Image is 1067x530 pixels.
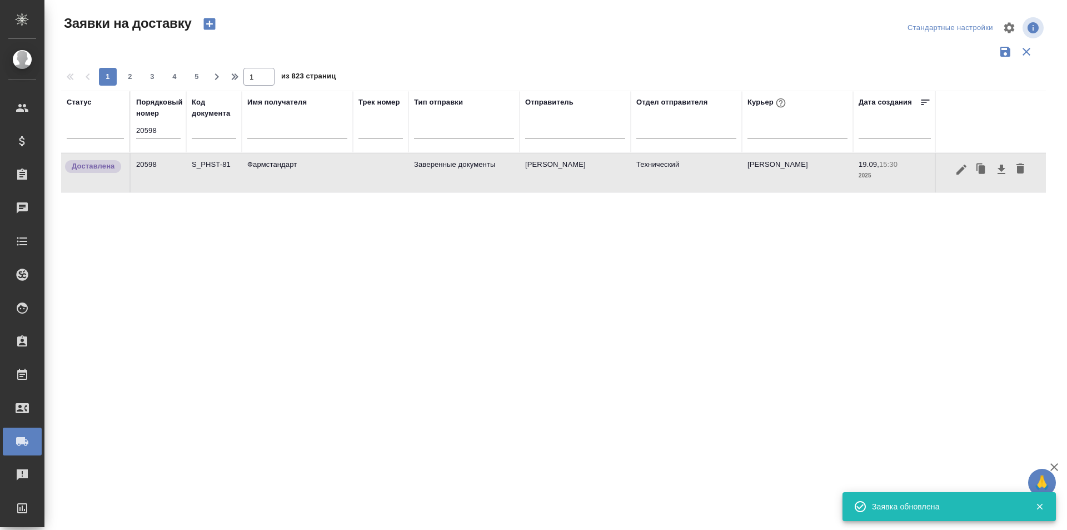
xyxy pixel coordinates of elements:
span: из 823 страниц [281,70,336,86]
button: При выборе курьера статус заявки автоматически поменяется на «Принята» [774,96,788,110]
td: Фармстандарт [242,153,353,192]
button: Скачать [992,159,1011,180]
div: Статус [67,97,92,108]
div: Трек номер [358,97,400,108]
div: Код документа [192,97,236,119]
span: 2 [121,71,139,82]
td: S_PHST-81 [186,153,242,192]
button: Сохранить фильтры [995,41,1016,62]
button: 4 [166,68,183,86]
span: Посмотреть информацию [1023,17,1046,38]
div: Имя получателя [247,97,307,108]
button: Сбросить фильтры [1016,41,1037,62]
span: Заявки на доставку [61,14,192,32]
span: Настроить таблицу [996,14,1023,41]
button: Клонировать [971,159,992,180]
button: 🙏 [1028,469,1056,497]
div: Документы доставлены, фактическая дата доставки проставиться автоматически [64,159,124,174]
span: 🙏 [1033,471,1051,494]
div: Отправитель [525,97,574,108]
button: Удалить [1011,159,1030,180]
div: Заявка обновлена [872,501,1019,512]
span: 4 [166,71,183,82]
div: Дата создания [859,97,912,108]
td: [PERSON_NAME] [520,153,631,192]
button: 3 [143,68,161,86]
td: Заверенные документы [408,153,520,192]
td: Технический [631,153,742,192]
button: 2 [121,68,139,86]
p: 15:30 [879,160,898,169]
button: 5 [188,68,206,86]
td: 20598 [131,153,186,192]
p: 2025 [859,170,931,181]
td: [PERSON_NAME] [742,153,853,192]
div: split button [905,19,996,37]
div: Порядковый номер [136,97,183,119]
div: Отдел отправителя [636,97,707,108]
div: Тип отправки [414,97,463,108]
button: Редактировать [952,159,971,180]
p: 19.09, [859,160,879,169]
span: 3 [143,71,161,82]
span: 5 [188,71,206,82]
button: Создать [196,14,223,33]
button: Закрыть [1028,502,1051,512]
p: Доставлена [72,161,114,172]
div: Курьер [747,96,788,110]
